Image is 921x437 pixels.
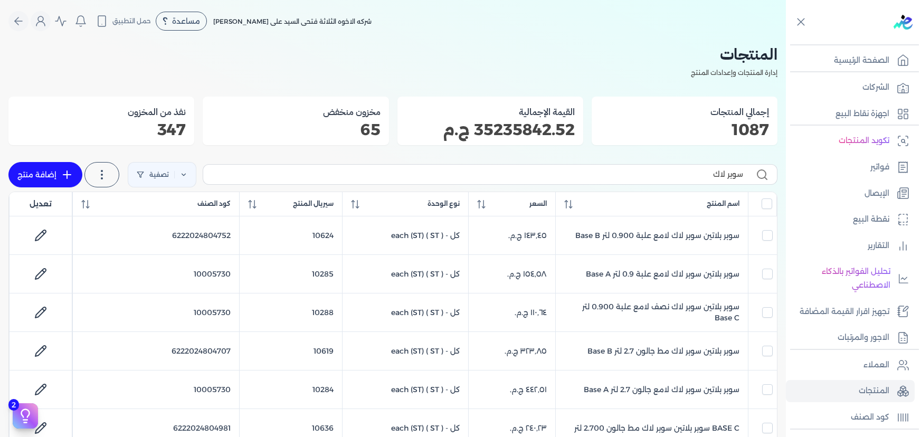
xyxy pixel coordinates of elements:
[555,332,748,370] td: سوبر بلاتين سوبر لاك مط جالون 2.7 لتر Base B
[239,370,343,409] td: 10284
[851,411,889,424] p: كود الصنف
[343,370,468,409] td: كل - each (ST) ( ST )
[17,105,186,119] h3: نفذ من المخزون
[600,123,769,137] p: 1087
[555,216,748,255] td: سوبر بلاتين سوبر لاك لامع علبة 0.900 لتر Base B
[853,213,889,226] p: نقطة البيع
[786,183,915,205] a: الإيصال
[343,255,468,293] td: كل - each (ST) ( ST )
[555,370,748,409] td: سوبر بلاتين سوبر لاك لامع جالون 2.7 لتر Base A
[406,123,575,137] p: 35235842.52 ج.م
[786,77,915,99] a: الشركات
[73,255,240,293] td: 10005730
[786,354,915,376] a: العملاء
[600,105,769,119] h3: إجمالي المنتجات
[172,17,200,25] span: مساعدة
[468,293,555,332] td: ‏١١٠٫٦٤ ج.م.‏
[786,208,915,231] a: نقطة البيع
[239,255,343,293] td: 10285
[834,54,889,68] p: الصفحة الرئيسية
[239,216,343,255] td: 10624
[406,105,575,119] h3: القيمة الإجمالية
[73,332,240,370] td: 6222024804707
[343,293,468,332] td: كل - each (ST) ( ST )
[17,123,186,137] p: 347
[428,199,460,208] span: نوع الوحدة
[786,130,915,152] a: تكويد المنتجات
[835,107,889,121] p: اجهزة نقاط البيع
[786,301,915,323] a: تجهيز اقرار القيمة المضافة
[8,66,777,80] p: إدارة المنتجات وإعدادات المنتج
[786,380,915,402] a: المنتجات
[865,187,889,201] p: الإيصال
[870,160,889,174] p: فواتير
[800,305,889,319] p: تجهيز اقرار القيمة المضافة
[859,384,889,398] p: المنتجات
[894,15,913,30] img: logo
[707,199,739,208] span: اسم المنتج
[8,42,777,66] h2: المنتجات
[786,406,915,429] a: كود الصنف
[239,332,343,370] td: 10619
[73,216,240,255] td: 6222024804752
[343,216,468,255] td: كل - each (ST) ( ST )
[30,198,52,210] span: تعديل
[786,261,915,296] a: تحليل الفواتير بالذكاء الاصطناعي
[93,12,154,30] button: حمل التطبيق
[555,255,748,293] td: سوبر بلاتين سوبر لاك لامع علبة 0.9 لتر Base A
[156,12,207,31] div: مساعدة
[838,331,889,345] p: الاجور والمرتبات
[213,17,372,25] span: شركه الاخوه الثلاثة فتحى السيد على [PERSON_NAME]
[786,156,915,178] a: فواتير
[529,199,547,208] span: السعر
[863,358,889,372] p: العملاء
[13,403,38,429] button: 2
[555,293,748,332] td: سوبر بلاتين سوبر لاك نصف لامع علبة 0.900 لتر Base C
[8,162,82,187] a: إضافة منتج
[343,332,468,370] td: كل - each (ST) ( ST )
[211,123,380,137] p: 65
[212,169,743,180] input: بحث
[862,81,889,94] p: الشركات
[791,265,890,292] p: تحليل الفواتير بالذكاء الاصطناعي
[128,162,196,187] a: تصفية
[786,327,915,349] a: الاجور والمرتبات
[73,293,240,332] td: 10005730
[112,16,151,26] span: حمل التطبيق
[73,370,240,409] td: 10005730
[839,134,889,148] p: تكويد المنتجات
[868,239,889,253] p: التقارير
[239,293,343,332] td: 10288
[786,235,915,257] a: التقارير
[468,216,555,255] td: ‏١٤٣٫٤٥ ج.م.‏
[293,199,334,208] span: سيريال المنتج
[211,105,380,119] h3: مخزون منخفض
[8,399,19,411] span: 2
[197,199,231,208] span: كود الصنف
[468,370,555,409] td: ‏٤٤٢٫٥١ ج.م.‏
[786,103,915,125] a: اجهزة نقاط البيع
[786,50,915,72] a: الصفحة الرئيسية
[468,332,555,370] td: ‏٣٢٣٫٨٥ ج.م.‏
[468,255,555,293] td: ‏١٥٤٫٥٨ ج.م.‏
